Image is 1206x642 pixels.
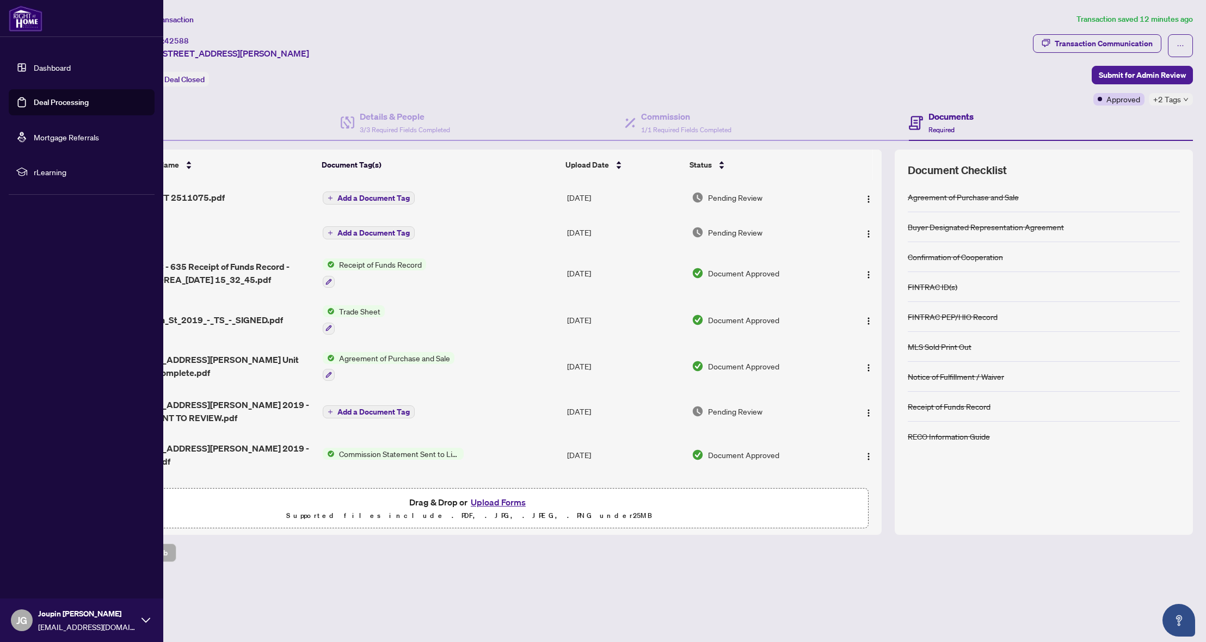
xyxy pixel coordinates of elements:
button: Add a Document Tag [323,191,415,205]
img: Logo [864,409,873,417]
span: View Transaction [136,15,194,24]
span: Commission Statement Sent to Listing Brokerage [335,448,464,460]
a: Mortgage Referrals [34,132,99,142]
img: Logo [864,195,873,203]
img: Logo [864,317,873,325]
div: RECO Information Guide [908,430,990,442]
span: [STREET_ADDRESS][PERSON_NAME] 2019 - Invoice.pdf [127,442,314,468]
span: Document Approved [708,267,779,279]
span: Drag & Drop orUpload FormsSupported files include .PDF, .JPG, .JPEG, .PNG under25MB [70,489,868,529]
span: plus [328,230,333,236]
span: Drag & Drop or [409,495,529,509]
img: Logo [864,230,873,238]
h4: Details & People [360,110,450,123]
span: Agent EFT 2511075.pdf [127,191,225,204]
span: Document Approved [708,449,779,461]
span: down [1183,97,1189,102]
span: Document Approved [708,360,779,372]
img: Logo [864,270,873,279]
span: Pending Review [708,192,762,203]
button: Status IconAgreement of Purchase and Sale [323,352,454,381]
img: Document Status [692,192,704,203]
h4: Documents [928,110,974,123]
span: Submit for Admin Review [1099,66,1186,84]
span: Pending Review [708,226,762,238]
td: [DATE] [563,215,687,250]
button: Add a Document Tag [323,226,415,240]
button: Status IconTrade Sheet [323,305,385,335]
button: Open asap [1162,604,1195,637]
th: Document Tag(s) [317,150,561,180]
span: 42588 [164,36,189,46]
img: Document Status [692,267,704,279]
span: Upload Date [565,159,609,171]
img: Logo [864,363,873,372]
button: Add a Document Tag [323,192,415,205]
span: Add a Document Tag [337,408,410,416]
img: Document Status [692,405,704,417]
span: Trade Sheet [335,305,385,317]
button: Submit for Admin Review [1092,66,1193,84]
div: Agreement of Purchase and Sale [908,191,1019,203]
img: Status Icon [323,448,335,460]
h4: Commission [641,110,731,123]
div: Status: [135,72,209,87]
img: Document Status [692,449,704,461]
img: Status Icon [323,352,335,364]
span: rLearning [34,166,147,178]
div: FINTRAC PEP/HIO Record [908,311,998,323]
span: Agreement of Purchase and Sale [335,352,454,364]
span: Joupin [PERSON_NAME] [38,608,136,620]
td: [DATE] [563,343,687,390]
span: Document Checklist [908,163,1007,178]
a: Dashboard [34,63,71,72]
span: plus [328,195,333,201]
div: Receipt of Funds Record [908,400,990,412]
button: Add a Document Tag [323,405,415,418]
span: JG [16,613,27,628]
button: Logo [860,403,877,420]
th: Upload Date [561,150,685,180]
img: Logo [864,452,873,461]
img: Status Icon [323,305,335,317]
span: Pending Review [708,405,762,417]
img: Document Status [692,314,704,326]
div: Confirmation of Cooperation [908,251,1003,263]
span: Required [928,126,955,134]
span: 3/3 Required Fields Completed [360,126,450,134]
span: Receipt of Funds Record [335,258,426,270]
button: Logo [860,446,877,464]
span: Deal Closed [164,75,205,84]
button: Add a Document Tag [323,226,415,239]
span: [EMAIL_ADDRESS][DOMAIN_NAME] [38,621,136,633]
span: [STREET_ADDRESS][PERSON_NAME] Unit 2019 - Complete.pdf [127,353,314,379]
button: Status IconCommission Statement Sent to Listing Brokerage [323,448,464,460]
span: 2019-[STREET_ADDRESS][PERSON_NAME] [135,47,309,60]
button: Status IconReceipt of Funds Record [323,258,426,288]
td: [DATE] [563,477,687,523]
div: Notice of Fulfillment / Waiver [908,371,1004,382]
img: logo [9,5,42,32]
span: Add a Document Tag [337,194,410,202]
span: Document Approved [708,314,779,326]
span: 1/1 Required Fields Completed [641,126,731,134]
a: Deal Processing [34,97,89,107]
td: [DATE] [563,433,687,477]
span: Status [690,159,712,171]
td: [DATE] [563,180,687,215]
span: +2 Tags [1153,93,1181,106]
td: [DATE] [563,250,687,297]
button: Upload Forms [467,495,529,509]
button: Transaction Communication [1033,34,1161,53]
span: 98_Lillian_St_2019_-_TS_-_SIGNED.pdf [127,313,283,326]
span: ellipsis [1177,42,1184,50]
p: Supported files include .PDF, .JPG, .JPEG, .PNG under 25 MB [77,509,862,522]
article: Transaction saved 12 minutes ago [1076,13,1193,26]
span: Add a Document Tag [337,229,410,237]
span: [STREET_ADDRESS][PERSON_NAME] 2019 - TS - AGENT TO REVIEW.pdf [127,398,314,424]
th: Status [685,150,836,180]
span: FINTRAC - 635 Receipt of Funds Record - PropTx-OREA_[DATE] 15_32_45.pdf [127,260,314,286]
div: Transaction Communication [1055,35,1153,52]
button: Logo [860,357,877,375]
button: Add a Document Tag [323,404,415,418]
